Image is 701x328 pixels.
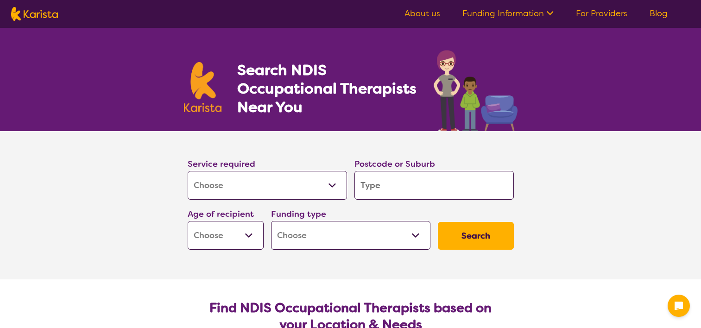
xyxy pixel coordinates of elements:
h1: Search NDIS Occupational Therapists Near You [237,61,417,116]
label: Funding type [271,208,326,220]
button: Search [438,222,514,250]
a: Blog [650,8,668,19]
label: Service required [188,158,255,170]
img: occupational-therapy [434,50,518,131]
label: Postcode or Suburb [354,158,435,170]
img: Karista logo [184,62,222,112]
a: Funding Information [462,8,554,19]
a: About us [404,8,440,19]
img: Karista logo [11,7,58,21]
input: Type [354,171,514,200]
a: For Providers [576,8,627,19]
label: Age of recipient [188,208,254,220]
